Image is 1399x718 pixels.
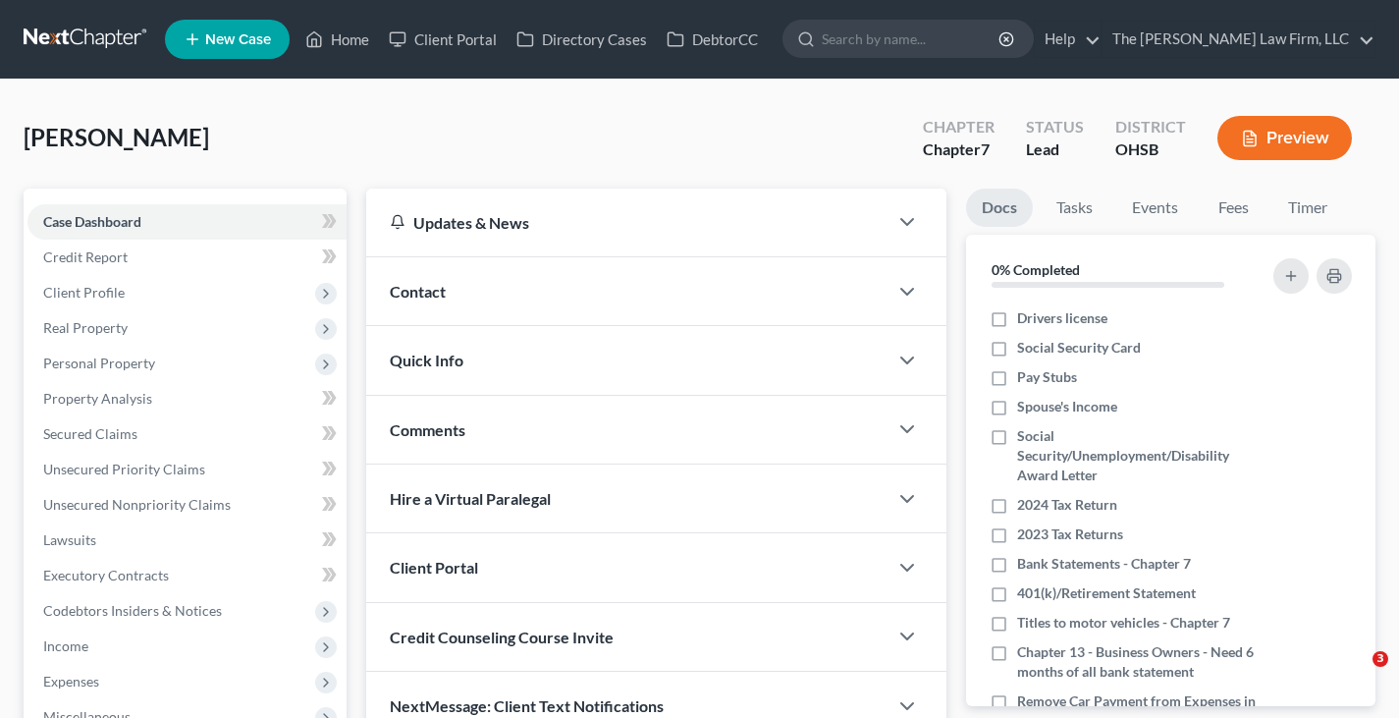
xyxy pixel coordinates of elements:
span: Client Profile [43,284,125,301]
div: Status [1026,116,1084,138]
iframe: Intercom live chat [1332,651,1379,698]
a: Home [296,22,379,57]
span: Comments [390,420,465,439]
span: Bank Statements - Chapter 7 [1017,554,1191,574]
a: Unsecured Nonpriority Claims [27,487,347,523]
span: Credit Report [43,249,128,265]
span: Chapter 13 - Business Owners - Need 6 months of all bank statement [1017,642,1256,682]
a: Executory Contracts [27,558,347,593]
span: Executory Contracts [43,567,169,583]
input: Search by name... [822,21,1001,57]
button: Preview [1217,116,1352,160]
a: Help [1035,22,1101,57]
a: DebtorCC [657,22,768,57]
a: Property Analysis [27,381,347,416]
span: Case Dashboard [43,213,141,230]
span: NextMessage: Client Text Notifications [390,696,664,715]
span: Hire a Virtual Paralegal [390,489,551,508]
a: Directory Cases [507,22,657,57]
div: Chapter [923,138,995,161]
span: Quick Info [390,351,463,369]
span: Contact [390,282,446,301]
a: Case Dashboard [27,204,347,240]
span: 401(k)/Retirement Statement [1017,583,1196,603]
span: Real Property [43,319,128,336]
span: Lawsuits [43,531,96,548]
span: Unsecured Nonpriority Claims [43,496,231,513]
span: Credit Counseling Course Invite [390,628,614,646]
span: Personal Property [43,355,155,371]
span: [PERSON_NAME] [24,123,209,151]
a: Unsecured Priority Claims [27,452,347,487]
span: 2024 Tax Return [1017,495,1117,515]
a: Client Portal [379,22,507,57]
span: 7 [981,139,990,158]
strong: 0% Completed [992,261,1080,278]
div: Updates & News [390,212,864,233]
span: Property Analysis [43,390,152,407]
a: Lawsuits [27,523,347,558]
a: Fees [1202,189,1264,227]
a: Timer [1272,189,1343,227]
a: Tasks [1041,189,1108,227]
span: Drivers license [1017,308,1107,328]
a: Secured Claims [27,416,347,452]
a: Credit Report [27,240,347,275]
span: Client Portal [390,558,478,577]
span: New Case [205,32,271,47]
span: Income [43,637,88,654]
a: Events [1116,189,1194,227]
span: Pay Stubs [1017,367,1077,387]
span: 3 [1372,651,1388,667]
a: Docs [966,189,1033,227]
div: OHSB [1115,138,1186,161]
span: Social Security Card [1017,338,1141,358]
div: District [1115,116,1186,138]
a: The [PERSON_NAME] Law Firm, LLC [1103,22,1374,57]
span: Titles to motor vehicles - Chapter 7 [1017,613,1230,633]
span: Spouse's Income [1017,397,1117,416]
span: Expenses [43,673,99,690]
span: Social Security/Unemployment/Disability Award Letter [1017,426,1256,485]
div: Lead [1026,138,1084,161]
div: Chapter [923,116,995,138]
span: Secured Claims [43,425,137,442]
span: Unsecured Priority Claims [43,461,205,477]
span: Codebtors Insiders & Notices [43,602,222,619]
span: 2023 Tax Returns [1017,525,1123,544]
